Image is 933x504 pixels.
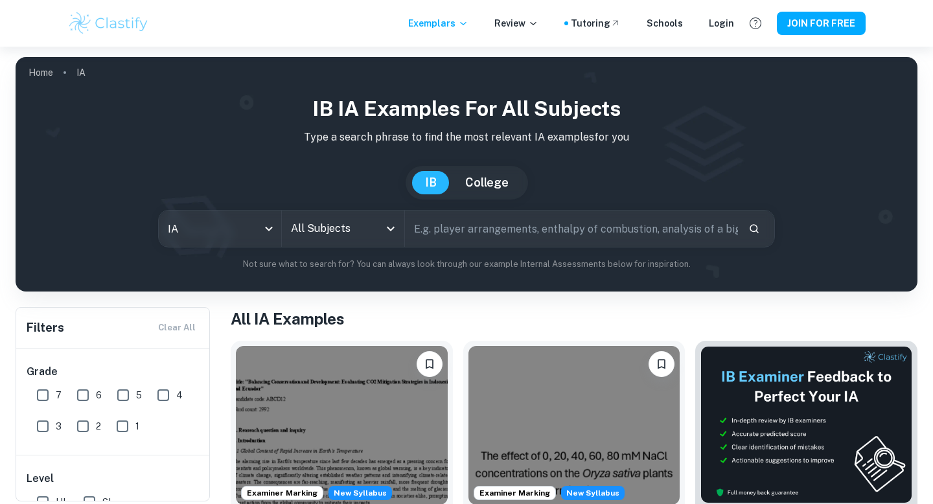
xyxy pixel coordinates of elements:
span: New Syllabus [328,486,392,500]
a: Schools [647,16,683,30]
img: profile cover [16,57,917,292]
button: Open [382,220,400,238]
div: Starting from the May 2026 session, the ESS IA requirements have changed. We created this exempla... [561,486,625,500]
button: Please log in to bookmark exemplars [649,351,674,377]
button: Please log in to bookmark exemplars [417,351,443,377]
span: Examiner Marking [474,487,555,499]
a: Home [29,63,53,82]
input: E.g. player arrangements, enthalpy of combustion, analysis of a big city... [405,211,738,247]
span: Examiner Marking [242,487,323,499]
a: Login [709,16,734,30]
h6: Level [27,471,200,487]
button: Search [743,218,765,240]
p: Type a search phrase to find the most relevant IA examples for you [26,130,907,145]
div: Starting from the May 2026 session, the ESS IA requirements have changed. We created this exempla... [328,486,392,500]
img: Clastify logo [67,10,150,36]
span: 7 [56,388,62,402]
span: 2 [96,419,101,433]
h6: Filters [27,319,64,337]
a: Tutoring [571,16,621,30]
button: JOIN FOR FREE [777,12,866,35]
p: IA [76,65,86,80]
h1: IB IA examples for all subjects [26,93,907,124]
span: 3 [56,419,62,433]
span: 5 [136,388,142,402]
p: Exemplars [408,16,468,30]
h1: All IA Examples [231,307,917,330]
span: 6 [96,388,102,402]
img: Thumbnail [700,346,912,503]
h6: Grade [27,364,200,380]
button: College [452,171,522,194]
p: Review [494,16,538,30]
button: Help and Feedback [744,12,766,34]
p: Not sure what to search for? You can always look through our example Internal Assessments below f... [26,258,907,271]
span: 1 [135,419,139,433]
div: IA [159,211,281,247]
button: IB [412,171,450,194]
span: 4 [176,388,183,402]
span: New Syllabus [561,486,625,500]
